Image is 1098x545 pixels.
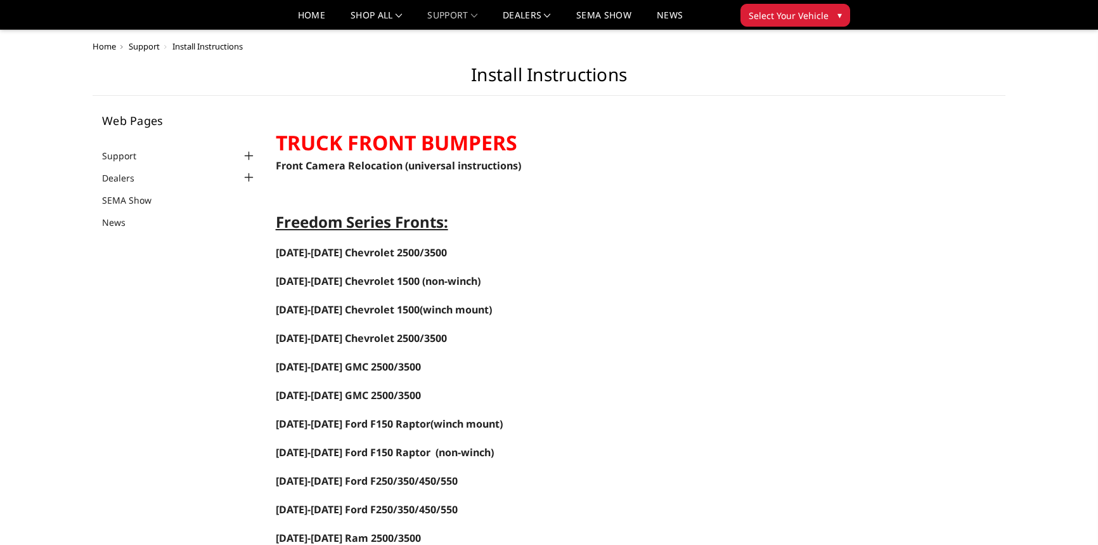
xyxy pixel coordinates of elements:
span: (non-winch) [436,445,494,459]
span: [DATE]-[DATE] Ford F150 Raptor [276,445,430,459]
h5: Web Pages [102,115,257,126]
a: SEMA Show [102,194,167,207]
a: Dealers [503,11,551,29]
a: SEMA Show [576,11,631,29]
a: shop all [351,11,402,29]
span: [DATE]-[DATE] Ford F250/350/450/550 [276,502,458,516]
a: [DATE]-[DATE] Ford F150 Raptor [276,447,430,459]
span: [DATE]-[DATE] Chevrolet 1500 [276,274,420,288]
h1: Install Instructions [93,64,1005,96]
a: Home [93,41,116,52]
span: (winch mount) [276,303,492,317]
a: [DATE]-[DATE] Ford F250/350/450/550 [276,474,458,488]
a: Front Camera Relocation (universal instructions) [276,159,521,173]
a: [DATE]-[DATE] Ford F250/350/450/550 [276,504,458,516]
a: Dealers [102,171,150,185]
span: [DATE]-[DATE] Chevrolet 2500/3500 [276,331,447,345]
a: News [657,11,683,29]
a: [DATE]-[DATE] GMC 2500/3500 [276,360,421,374]
a: [DATE]-[DATE] Chevrolet 2500/3500 [276,246,447,259]
span: Install Instructions [172,41,243,52]
a: [DATE]-[DATE] Chevrolet 1500 [276,303,420,317]
strong: TRUCK FRONT BUMPERS [276,129,517,156]
a: News [102,216,141,229]
a: Home [298,11,325,29]
a: [DATE]-[DATE] GMC 2500/3500 [276,390,421,402]
a: [DATE]-[DATE] Ram 2500/3500 [276,531,421,545]
a: Support [427,11,477,29]
span: (winch mount) [276,417,503,431]
iframe: Chat Widget [1035,484,1098,545]
span: (non-winch) [422,274,481,288]
button: Select Your Vehicle [740,4,850,27]
a: [DATE]-[DATE] Chevrolet 2500/3500 [276,332,447,345]
a: Support [102,149,152,162]
a: [DATE]-[DATE] Chevrolet 1500 [276,275,420,287]
a: [DATE]-[DATE] Ford F150 Raptor [276,417,430,431]
span: [DATE]-[DATE] GMC 2500/3500 [276,388,421,402]
span: Select Your Vehicle [749,9,829,22]
span: ▾ [837,8,842,22]
span: Freedom Series Fronts: [276,211,448,232]
a: Support [129,41,160,52]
